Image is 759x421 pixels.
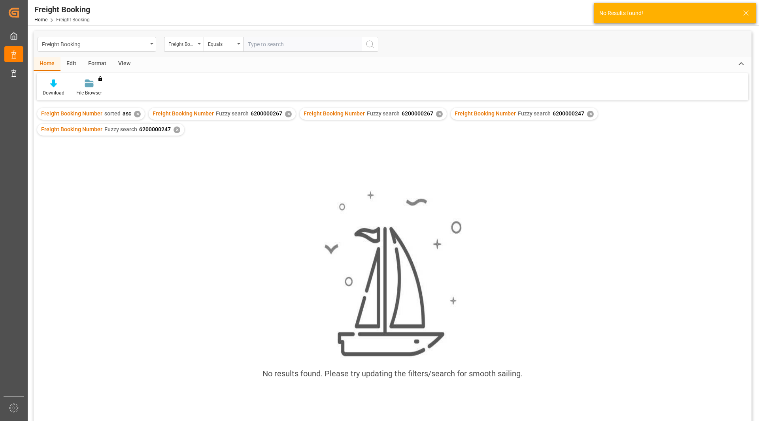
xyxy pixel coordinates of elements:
div: ✕ [436,111,443,117]
span: 6200000267 [251,110,282,117]
button: open menu [204,37,243,52]
span: Fuzzy search [518,110,551,117]
div: ✕ [174,126,180,133]
span: 6200000247 [553,110,584,117]
div: No results found. Please try updating the filters/search for smooth sailing. [262,368,523,379]
div: Home [34,57,60,71]
button: open menu [38,37,156,52]
div: ✕ [134,111,141,117]
span: Freight Booking Number [41,110,102,117]
div: Equals [208,39,235,48]
span: 6200000247 [139,126,171,132]
div: Freight Booking [34,4,90,15]
span: Fuzzy search [216,110,249,117]
div: ✕ [285,111,292,117]
input: Type to search [243,37,362,52]
div: View [112,57,136,71]
span: Freight Booking Number [41,126,102,132]
span: 6200000267 [402,110,433,117]
span: Fuzzy search [367,110,400,117]
span: asc [123,110,131,117]
button: search button [362,37,378,52]
a: Home [34,17,47,23]
div: ✕ [587,111,594,117]
button: open menu [164,37,204,52]
span: sorted [104,110,121,117]
div: No Results found! [599,9,735,17]
div: Freight Booking [42,39,147,49]
div: Freight Booking Number [168,39,195,48]
span: Freight Booking Number [153,110,214,117]
img: smooth_sailing.jpeg [323,190,462,358]
div: Format [82,57,112,71]
div: Download [43,89,64,96]
span: Freight Booking Number [304,110,365,117]
span: Freight Booking Number [455,110,516,117]
div: Edit [60,57,82,71]
span: Fuzzy search [104,126,137,132]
